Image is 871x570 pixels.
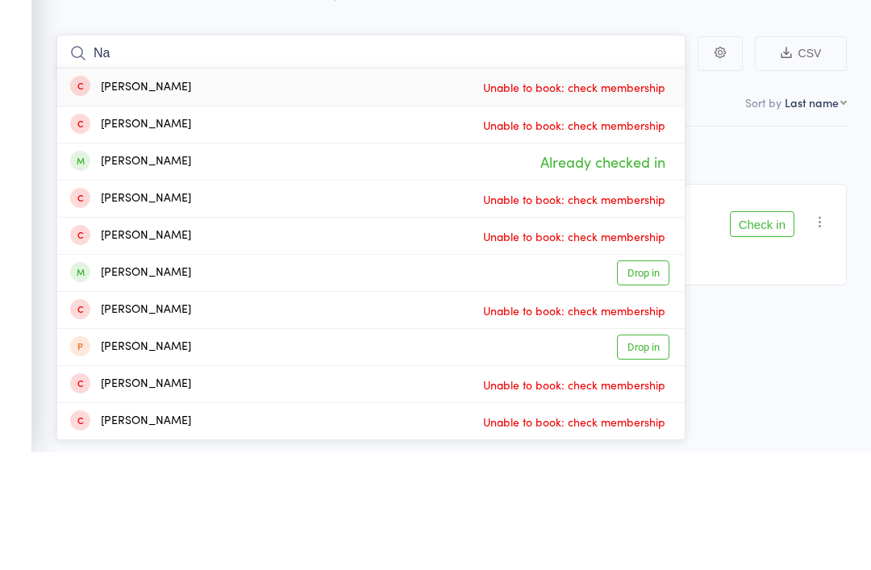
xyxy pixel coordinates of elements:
[70,307,191,326] div: [PERSON_NAME]
[730,329,794,355] button: Check in
[70,381,191,400] div: [PERSON_NAME]
[479,193,669,217] span: Unable to book: check membership
[617,452,669,477] a: Drop in
[70,456,191,474] div: [PERSON_NAME]
[70,493,191,511] div: [PERSON_NAME]
[70,530,191,548] div: [PERSON_NAME]
[479,416,669,440] span: Unable to book: check membership
[70,270,191,289] div: [PERSON_NAME]
[785,212,839,228] div: Last name
[479,527,669,551] span: Unable to book: check membership
[56,72,160,98] span: Roll Call for
[755,154,847,189] button: CSV
[70,196,191,214] div: [PERSON_NAME]
[144,103,235,119] span: [PERSON_NAME]
[773,19,856,51] a: Exit roll call
[70,418,191,437] div: [PERSON_NAME]
[745,212,781,228] label: Sort by
[479,305,669,329] span: Unable to book: check membership
[160,72,220,98] span: Juniors
[536,265,669,293] span: Already checked in
[70,233,191,252] div: [PERSON_NAME]
[56,103,119,119] span: [DATE] 16:30
[479,231,669,255] span: Unable to book: check membership
[479,490,669,514] span: Unable to book: check membership
[70,344,191,363] div: [PERSON_NAME]
[479,342,669,366] span: Unable to book: check membership
[56,152,686,189] input: Search by name
[260,103,387,119] span: Head Academy Padstow
[617,378,669,403] a: Drop in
